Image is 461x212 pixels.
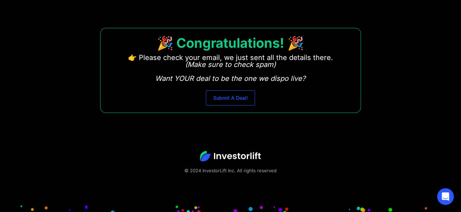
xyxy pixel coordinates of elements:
p: 👉 Please check your email, we just sent all the details there. ‍ [128,54,333,82]
a: Submit A Deal! [206,90,255,106]
strong: 🎉 Congratulations! 🎉 [157,35,304,51]
div: Open Intercom Messenger [437,188,454,205]
div: © 2024 InvestorLift Inc. All rights reserved [24,167,437,174]
em: (Make sure to check spam) Want YOUR deal to be the one we dispo live? [156,60,306,83]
